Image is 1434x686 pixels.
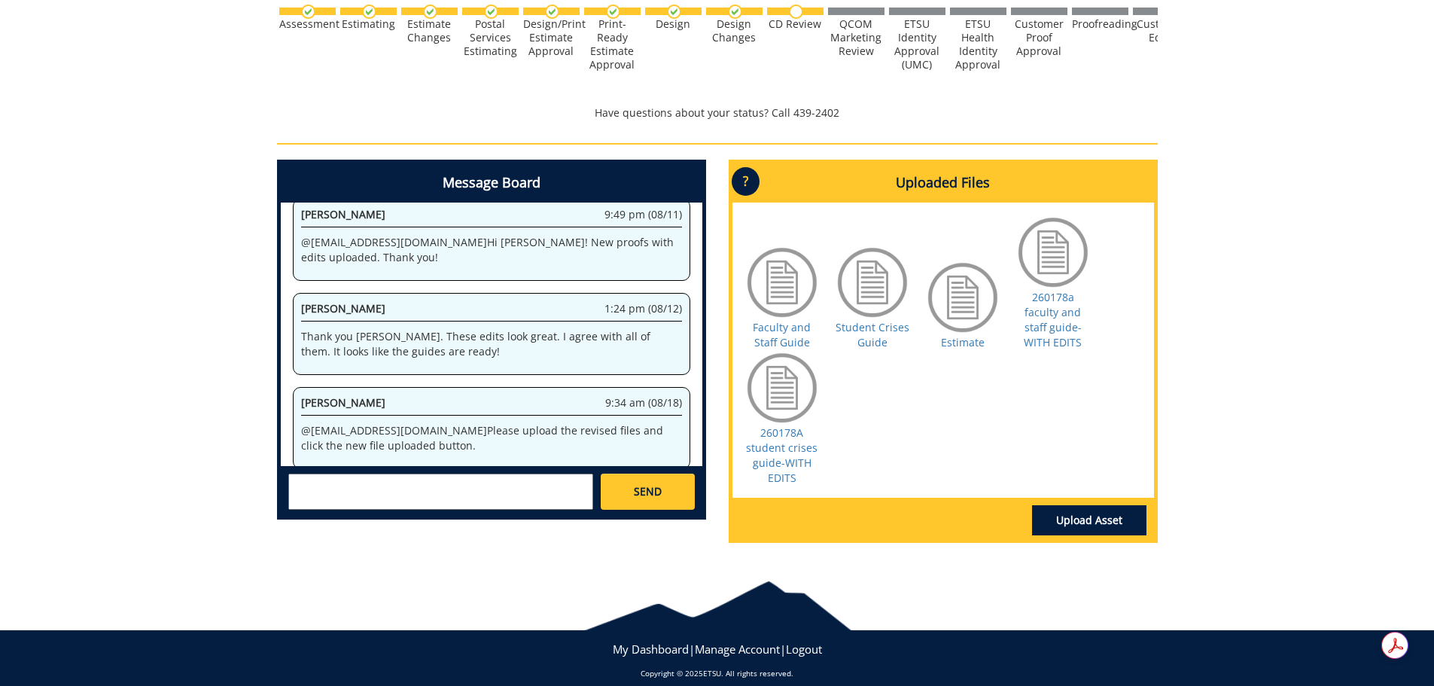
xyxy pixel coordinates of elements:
a: Estimate [941,335,985,349]
a: 260178A student crises guide-WITH EDITS [746,425,817,485]
div: QCOM Marketing Review [828,17,884,58]
a: Faculty and Staff Guide [753,320,811,349]
h4: Message Board [281,163,702,203]
div: ETSU Identity Approval (UMC) [889,17,945,72]
p: ? [732,167,760,196]
p: Have questions about your status? Call 439-2402 [277,105,1158,120]
img: checkmark [545,5,559,19]
div: Assessment [279,17,336,31]
a: Manage Account [695,642,780,657]
div: ETSU Health Identity Approval [950,17,1006,72]
span: 1:24 pm (08/12) [604,301,682,316]
div: Design/Print Estimate Approval [523,17,580,58]
img: checkmark [728,5,742,19]
a: Student Crises Guide [836,320,909,349]
a: My Dashboard [613,642,689,657]
img: checkmark [667,5,681,19]
div: Estimate Changes [401,17,458,44]
a: 260178a faculty and staff guide-WITH EDITS [1024,290,1082,349]
div: Print-Ready Estimate Approval [584,17,641,72]
img: no [789,5,803,19]
p: @ [EMAIL_ADDRESS][DOMAIN_NAME] Please upload the revised files and click the new file uploaded bu... [301,423,682,453]
div: Design Changes [706,17,763,44]
a: Upload Asset [1032,505,1146,535]
img: checkmark [301,5,315,19]
div: Customer Edits [1133,17,1189,44]
img: checkmark [484,5,498,19]
div: Design [645,17,702,31]
p: @ [EMAIL_ADDRESS][DOMAIN_NAME] Hi [PERSON_NAME]! New proofs with edits uploaded. Thank you! [301,235,682,265]
h4: Uploaded Files [732,163,1154,203]
div: CD Review [767,17,824,31]
a: ETSU [703,668,721,678]
div: Customer Proof Approval [1011,17,1067,58]
span: [PERSON_NAME] [301,207,385,221]
div: Estimating [340,17,397,31]
img: checkmark [362,5,376,19]
div: Postal Services Estimating [462,17,519,58]
span: [PERSON_NAME] [301,301,385,316]
textarea: messageToSend [288,474,593,510]
a: SEND [601,474,694,510]
span: 9:34 am (08/18) [605,395,682,410]
img: checkmark [606,5,620,19]
span: [PERSON_NAME] [301,395,385,410]
img: checkmark [423,5,437,19]
span: 9:49 pm (08/11) [604,207,682,222]
a: Logout [786,642,822,657]
p: Thank you [PERSON_NAME]. These edits look great. I agree with all of them. It looks like the guid... [301,329,682,359]
span: SEND [634,484,662,499]
div: Proofreading [1072,17,1128,31]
